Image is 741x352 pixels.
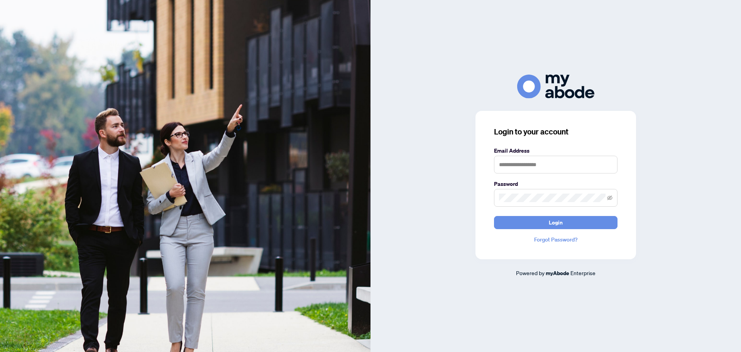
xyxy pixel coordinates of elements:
[494,235,617,244] a: Forgot Password?
[494,180,617,188] label: Password
[549,216,563,229] span: Login
[494,216,617,229] button: Login
[517,75,594,98] img: ma-logo
[516,269,545,276] span: Powered by
[494,146,617,155] label: Email Address
[546,269,569,277] a: myAbode
[607,195,612,201] span: eye-invisible
[494,126,617,137] h3: Login to your account
[570,269,596,276] span: Enterprise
